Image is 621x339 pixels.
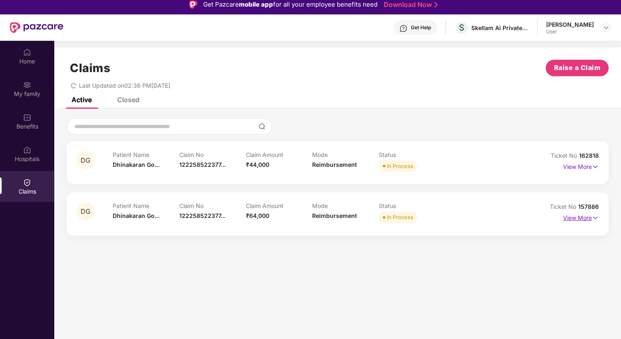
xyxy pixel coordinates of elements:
p: Claim Amount [246,151,313,158]
img: svg+xml;base64,PHN2ZyB3aWR0aD0iMjAiIGhlaWdodD0iMjAiIHZpZXdCb3g9IjAgMCAyMCAyMCIgZmlsbD0ibm9uZSIgeG... [23,81,31,89]
p: Status [379,151,445,158]
p: Patient Name [113,151,179,158]
span: S [459,23,464,33]
p: Claim No [179,151,246,158]
img: svg+xml;base64,PHN2ZyBpZD0iSG9zcGl0YWxzIiB4bWxucz0iaHR0cDovL3d3dy53My5vcmcvMjAwMC9zdmciIHdpZHRoPS... [23,146,31,154]
span: Ticket No [551,152,579,159]
span: 157886 [578,203,599,210]
p: Mode [312,151,379,158]
img: svg+xml;base64,PHN2ZyBpZD0iU2VhcmNoLTMyeDMyIiB4bWxucz0iaHR0cDovL3d3dy53My5vcmcvMjAwMC9zdmciIHdpZH... [259,123,265,130]
img: svg+xml;base64,PHN2ZyBpZD0iRHJvcGRvd24tMzJ4MzIiIHhtbG5zPSJodHRwOi8vd3d3LnczLm9yZy8yMDAwL3N2ZyIgd2... [603,24,609,31]
img: New Pazcare Logo [10,22,63,33]
span: Reimbursement [312,161,357,168]
span: DG [81,208,90,215]
div: Skellam Ai Private Limited [471,24,529,32]
span: DG [81,157,90,164]
span: Dhinakaran Go... [113,212,160,219]
p: Status [379,202,445,209]
span: 122258522377... [179,212,226,219]
div: In Process [387,162,413,170]
img: svg+xml;base64,PHN2ZyBpZD0iSGVscC0zMngzMiIgeG1sbnM9Imh0dHA6Ly93d3cudzMub3JnLzIwMDAvc3ZnIiB3aWR0aD... [399,24,408,33]
div: Get Help [411,24,431,31]
img: Logo [189,0,197,9]
span: ₹64,000 [246,212,269,219]
span: 122258522377... [179,161,226,168]
img: svg+xml;base64,PHN2ZyBpZD0iQmVuZWZpdHMiIHhtbG5zPSJodHRwOi8vd3d3LnczLm9yZy8yMDAwL3N2ZyIgd2lkdGg9Ij... [23,113,31,122]
span: Reimbursement [312,212,357,219]
span: Dhinakaran Go... [113,161,160,168]
div: Closed [117,96,139,104]
p: View More [563,211,599,222]
h1: Claims [70,61,110,75]
div: [PERSON_NAME] [546,21,594,28]
img: svg+xml;base64,PHN2ZyB4bWxucz0iaHR0cDovL3d3dy53My5vcmcvMjAwMC9zdmciIHdpZHRoPSIxNyIgaGVpZ2h0PSIxNy... [592,162,599,171]
div: Active [72,96,92,104]
p: Claim No [179,202,246,209]
span: redo [71,82,76,89]
div: In Process [387,213,413,221]
p: View More [563,160,599,171]
span: Last Updated on 02:36 PM[DATE] [79,82,170,89]
div: User [546,28,594,35]
img: Stroke [434,0,438,9]
p: Patient Name [113,202,179,209]
span: Ticket No [550,203,578,210]
img: svg+xml;base64,PHN2ZyBpZD0iSG9tZSIgeG1sbnM9Imh0dHA6Ly93d3cudzMub3JnLzIwMDAvc3ZnIiB3aWR0aD0iMjAiIG... [23,48,31,56]
span: Raise a Claim [554,63,601,73]
p: Mode [312,202,379,209]
span: ₹44,000 [246,161,269,168]
img: svg+xml;base64,PHN2ZyB4bWxucz0iaHR0cDovL3d3dy53My5vcmcvMjAwMC9zdmciIHdpZHRoPSIxNyIgaGVpZ2h0PSIxNy... [592,213,599,222]
strong: mobile app [239,0,273,8]
p: Claim Amount [246,202,313,209]
a: Download Now [384,0,435,9]
img: svg+xml;base64,PHN2ZyBpZD0iQ2xhaW0iIHhtbG5zPSJodHRwOi8vd3d3LnczLm9yZy8yMDAwL3N2ZyIgd2lkdGg9IjIwIi... [23,178,31,187]
button: Raise a Claim [546,60,609,76]
span: 162818 [579,152,599,159]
